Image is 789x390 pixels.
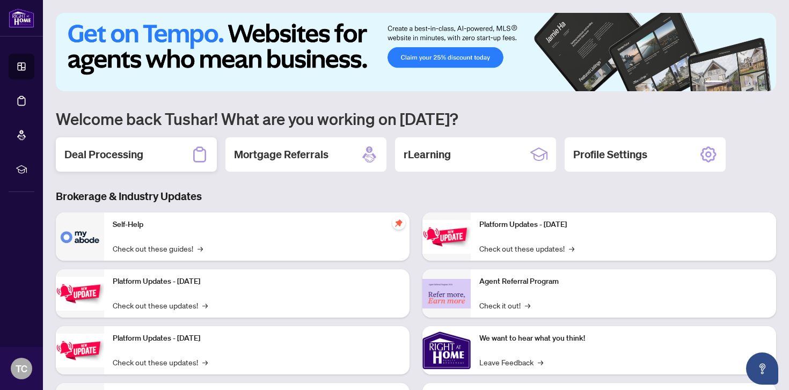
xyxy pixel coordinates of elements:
[392,217,405,230] span: pushpin
[727,80,731,85] button: 2
[56,13,776,91] img: Slide 0
[422,220,471,254] img: Platform Updates - June 23, 2025
[525,299,530,311] span: →
[479,276,768,288] p: Agent Referral Program
[404,147,451,162] h2: rLearning
[569,242,574,254] span: →
[56,189,776,204] h3: Brokerage & Industry Updates
[573,147,647,162] h2: Profile Settings
[746,352,778,385] button: Open asap
[64,147,143,162] h2: Deal Processing
[479,333,768,344] p: We want to hear what you think!
[735,80,740,85] button: 3
[479,219,768,231] p: Platform Updates - [DATE]
[56,212,104,261] img: Self-Help
[202,299,208,311] span: →
[422,326,471,374] img: We want to hear what you think!
[56,334,104,367] img: Platform Updates - July 21, 2025
[479,299,530,311] a: Check it out!→
[761,80,765,85] button: 6
[202,356,208,368] span: →
[234,147,328,162] h2: Mortgage Referrals
[9,8,34,28] img: logo
[479,242,574,254] a: Check out these updates!→
[744,80,748,85] button: 4
[198,242,203,254] span: →
[56,108,776,129] h1: Welcome back Tushar! What are you working on [DATE]?
[113,299,208,311] a: Check out these updates!→
[753,80,757,85] button: 5
[113,276,401,288] p: Platform Updates - [DATE]
[16,361,27,376] span: TC
[56,277,104,311] img: Platform Updates - September 16, 2025
[479,356,543,368] a: Leave Feedback→
[113,242,203,254] a: Check out these guides!→
[113,356,208,368] a: Check out these updates!→
[705,80,722,85] button: 1
[538,356,543,368] span: →
[113,219,401,231] p: Self-Help
[422,279,471,308] img: Agent Referral Program
[113,333,401,344] p: Platform Updates - [DATE]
